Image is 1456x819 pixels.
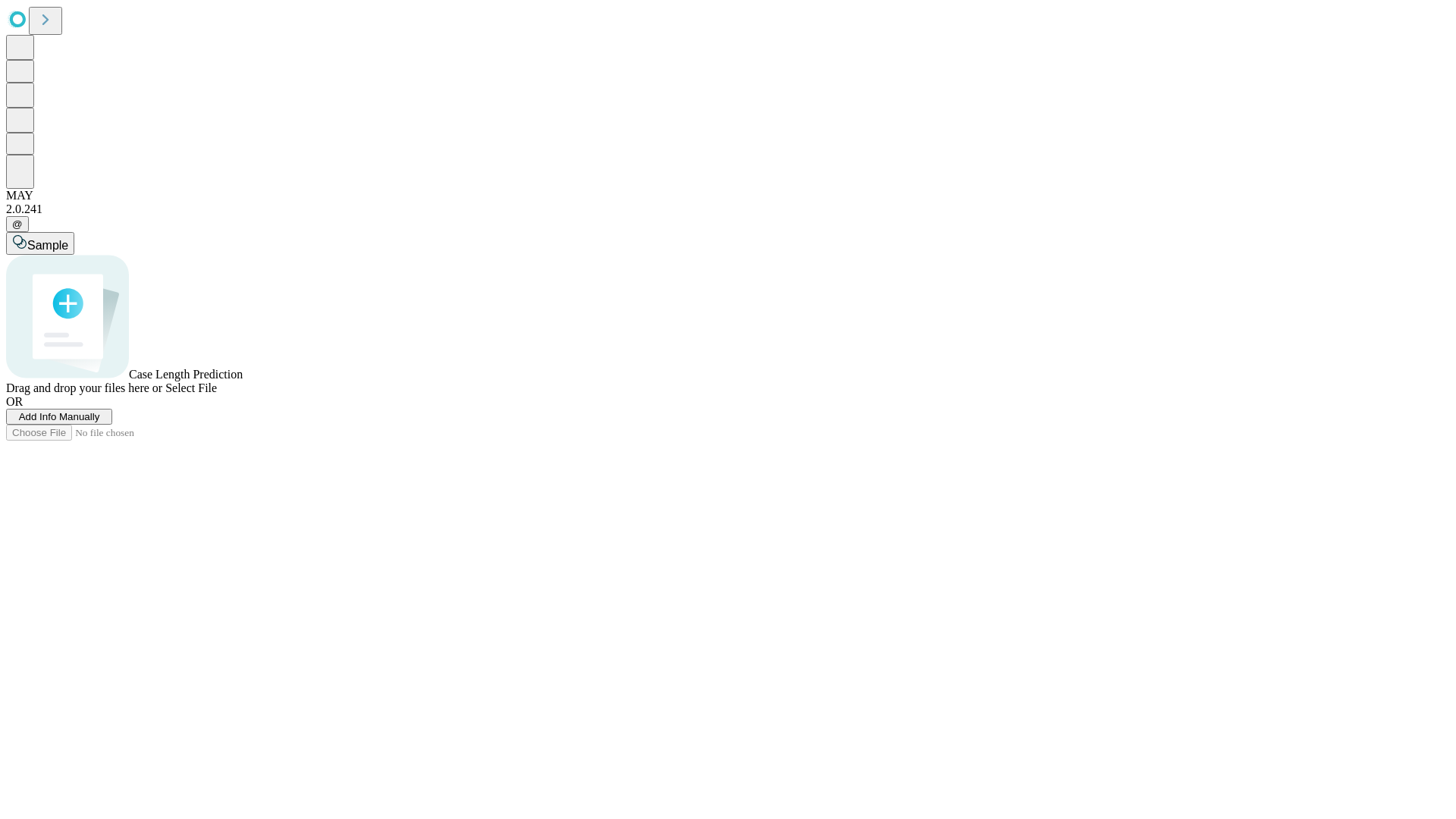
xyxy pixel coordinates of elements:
span: OR [6,395,23,408]
span: @ [12,218,23,230]
span: Sample [27,239,68,252]
button: @ [6,216,29,232]
span: Case Length Prediction [129,368,243,381]
button: Add Info Manually [6,409,112,425]
div: MAY [6,189,1450,202]
span: Add Info Manually [19,411,100,422]
span: Drag and drop your files here or [6,381,162,394]
button: Sample [6,232,74,255]
span: Select File [165,381,217,394]
div: 2.0.241 [6,202,1450,216]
